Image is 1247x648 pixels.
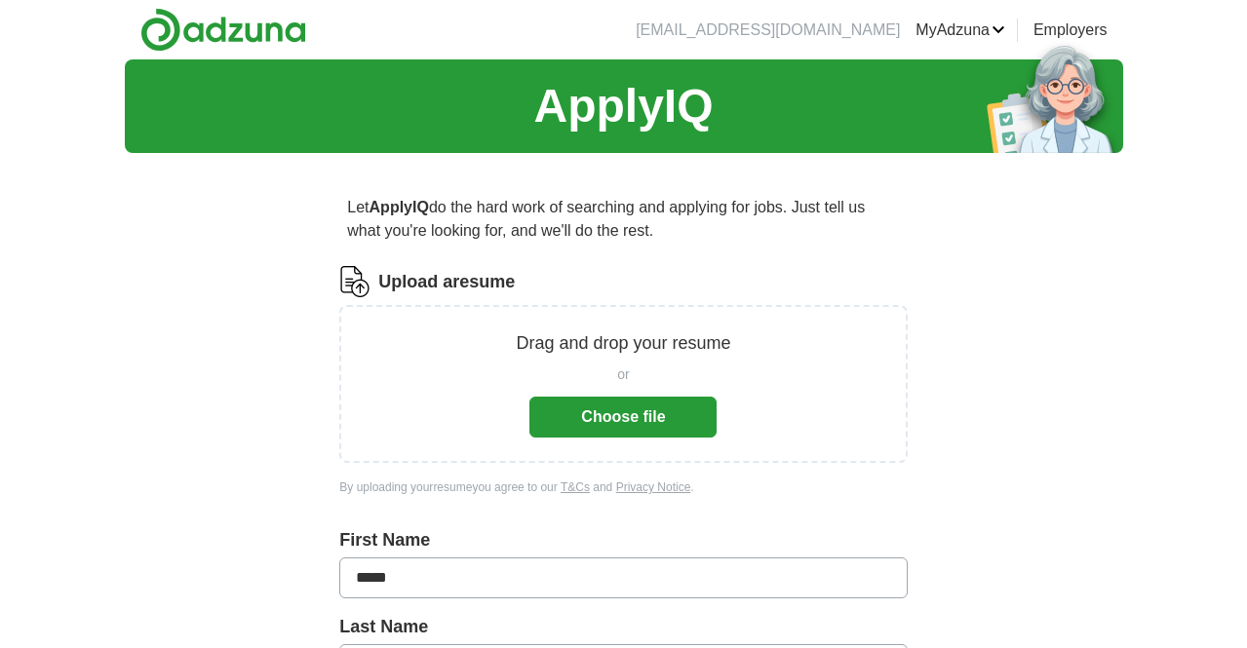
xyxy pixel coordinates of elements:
[636,19,900,42] li: [EMAIL_ADDRESS][DOMAIN_NAME]
[339,266,370,297] img: CV Icon
[339,614,907,640] label: Last Name
[529,397,717,438] button: Choose file
[370,199,429,215] strong: ApplyIQ
[616,480,691,494] a: Privacy Notice
[516,330,730,357] p: Drag and drop your resume
[1033,19,1108,42] a: Employers
[533,71,713,141] h1: ApplyIQ
[339,478,907,496] div: By uploading your resume you agree to our and .
[561,480,590,494] a: T&Cs
[339,188,907,250] p: Let do the hard work of searching and applying for jobs. Just tell us what you're looking for, an...
[617,364,629,385] span: or
[339,527,907,553] label: First Name
[916,19,1005,42] a: MyAdzuna
[140,8,306,52] img: Adzuna logo
[378,269,515,295] label: Upload a resume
